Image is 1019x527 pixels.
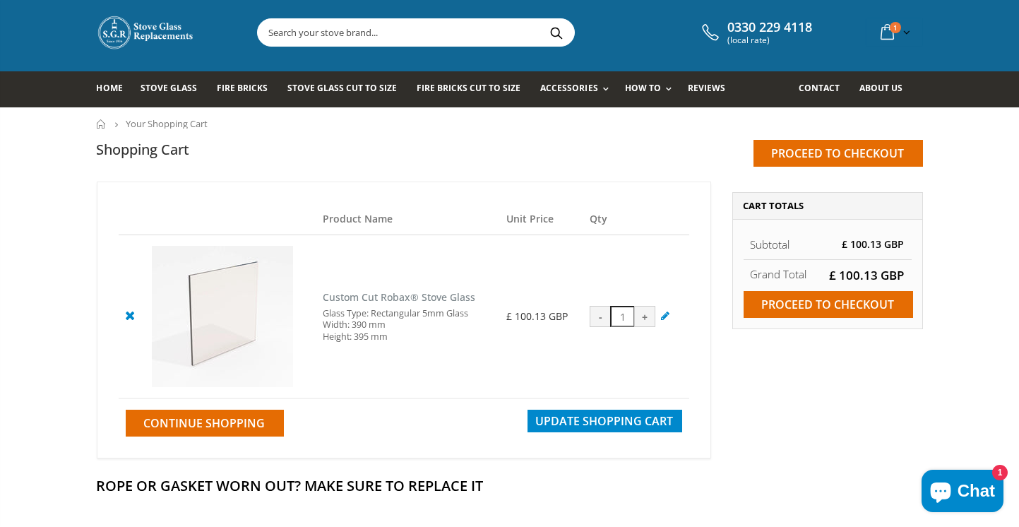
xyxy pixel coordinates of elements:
[536,413,674,429] span: Update Shopping Cart
[217,71,278,107] a: Fire Bricks
[97,71,133,107] a: Home
[917,470,1008,516] inbox-online-store-chat: Shopify online store chat
[258,19,732,46] input: Search your stove brand...
[744,199,804,212] span: Cart Totals
[688,71,736,107] a: Reviews
[144,415,266,431] span: Continue Shopping
[528,410,682,432] button: Update Shopping Cart
[540,71,615,107] a: Accessories
[217,82,268,94] span: Fire Bricks
[830,267,905,283] span: £ 100.13 GBP
[287,82,397,94] span: Stove Glass Cut To Size
[287,71,407,107] a: Stove Glass Cut To Size
[540,82,597,94] span: Accessories
[890,22,901,33] span: 1
[97,15,196,50] img: Stove Glass Replacement
[842,237,905,251] span: £ 100.13 GBP
[634,306,655,327] div: +
[590,306,611,327] div: -
[417,82,520,94] span: Fire Bricks Cut To Size
[97,140,190,159] h1: Shopping Cart
[859,71,913,107] a: About us
[753,140,923,167] input: Proceed to checkout
[583,203,689,235] th: Qty
[744,291,913,318] input: Proceed to checkout
[126,410,284,437] a: Continue Shopping
[97,119,107,129] a: Home
[541,19,573,46] button: Search
[97,82,123,94] span: Home
[141,82,197,94] span: Stove Glass
[323,308,492,343] div: Glass Type: Rectangular 5mm Glass Width: 390 mm Height: 395 mm
[506,309,568,323] span: £ 100.13 GBP
[499,203,583,235] th: Unit Price
[799,82,840,94] span: Contact
[323,290,475,304] a: Custom Cut Robax® Stove Glass
[698,20,813,45] a: 0330 229 4118 (local rate)
[751,237,790,251] span: Subtotal
[316,203,499,235] th: Product Name
[688,82,725,94] span: Reviews
[751,267,807,281] strong: Grand Total
[625,71,679,107] a: How To
[728,20,813,35] span: 0330 229 4118
[859,82,902,94] span: About us
[126,117,208,130] span: Your Shopping Cart
[799,71,850,107] a: Contact
[152,246,293,387] img: Custom Cut Robax® Stove Glass - Pool #1
[141,71,208,107] a: Stove Glass
[417,71,531,107] a: Fire Bricks Cut To Size
[97,476,923,495] h2: Rope Or Gasket Worn Out? Make Sure To Replace It
[625,82,661,94] span: How To
[728,35,813,45] span: (local rate)
[875,18,913,46] a: 1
